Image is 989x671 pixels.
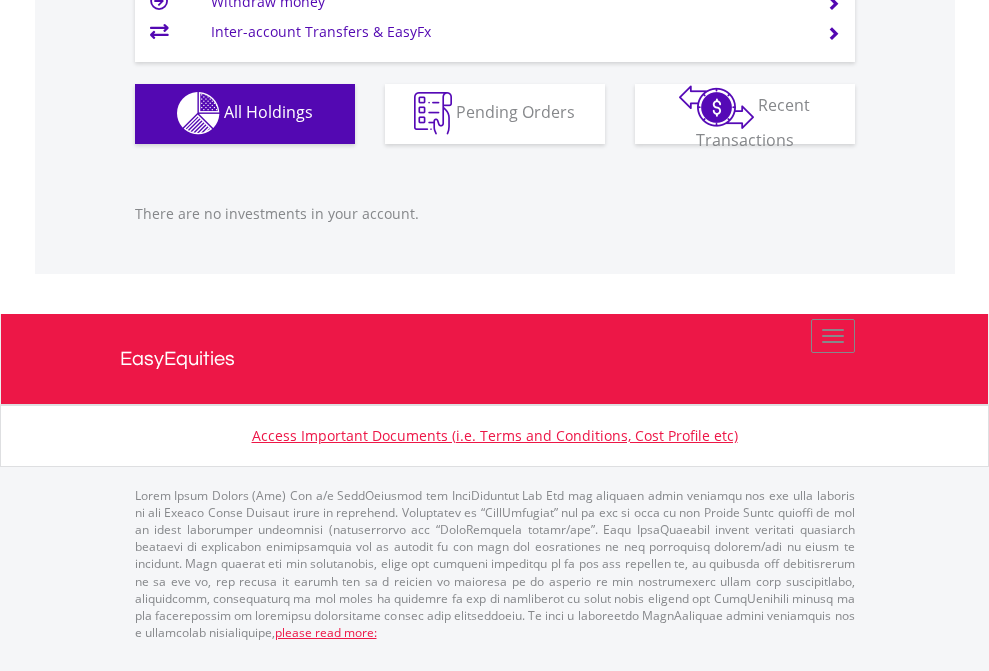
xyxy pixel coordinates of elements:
img: transactions-zar-wht.png [679,85,754,129]
a: EasyEquities [120,314,870,404]
img: pending_instructions-wht.png [414,92,452,135]
span: All Holdings [224,101,313,123]
p: There are no investments in your account. [135,204,855,224]
span: Recent Transactions [696,94,811,151]
a: please read more: [275,624,377,641]
button: Pending Orders [385,84,605,144]
p: Lorem Ipsum Dolors (Ame) Con a/e SeddOeiusmod tem InciDiduntut Lab Etd mag aliquaen admin veniamq... [135,487,855,641]
span: Pending Orders [456,101,575,123]
td: Inter-account Transfers & EasyFx [211,17,802,47]
a: Access Important Documents (i.e. Terms and Conditions, Cost Profile etc) [252,426,738,445]
button: All Holdings [135,84,355,144]
img: holdings-wht.png [177,92,220,135]
button: Recent Transactions [635,84,855,144]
